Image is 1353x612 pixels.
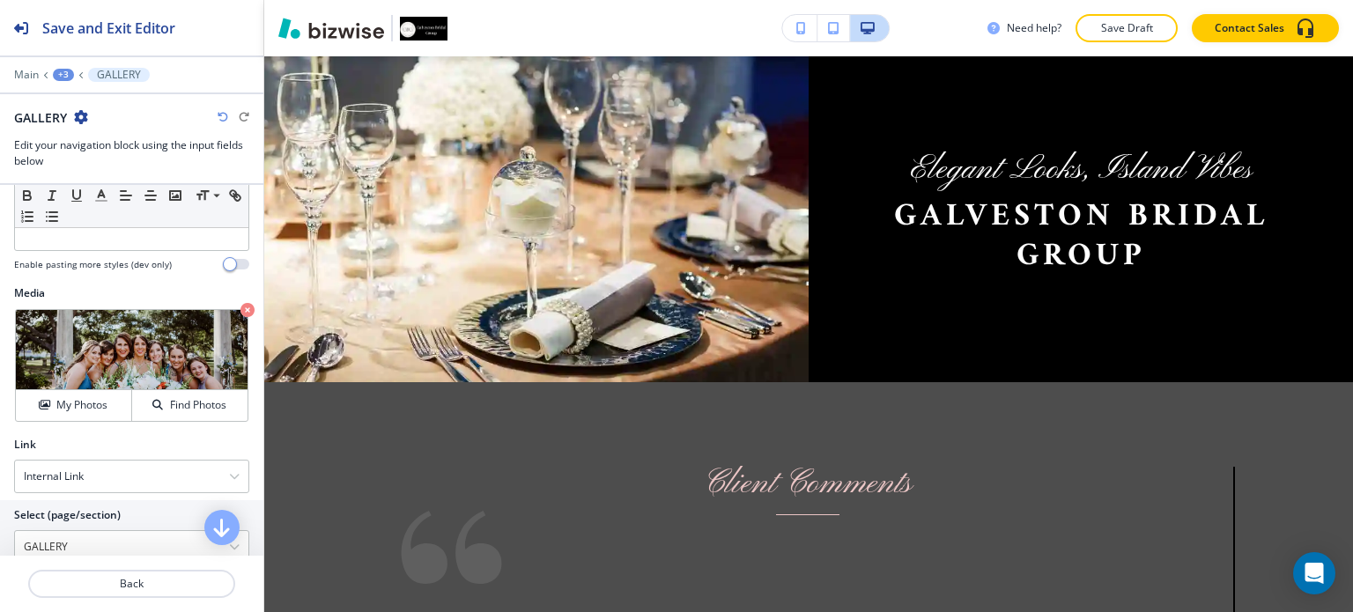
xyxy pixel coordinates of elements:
button: Main [14,69,39,81]
p: Save Draft [1098,20,1155,36]
button: GALLERY [88,68,150,82]
p: GALLERY [97,69,141,81]
h2: Media [14,285,249,301]
img: Bizwise Logo [278,18,384,39]
p: Back [30,576,233,592]
div: My PhotosFind Photos [14,308,249,423]
span: Client Comments [704,463,912,505]
h4: Internal Link [24,468,84,484]
p: s [861,152,1300,190]
button: +3 [53,69,74,81]
button: Back [28,570,235,598]
button: Find Photos [132,390,248,421]
h4: My Photos [56,397,107,413]
input: Manual Input [15,532,229,562]
div: Open Intercom Messenger [1293,552,1335,594]
p: Galveston Bridal Group [861,197,1300,277]
button: Save Draft [1076,14,1178,42]
button: My Photos [16,390,132,421]
h3: Need help? [1007,20,1061,36]
h2: Link [14,437,36,453]
span: Elegant Looks, Island Vibe [911,149,1244,191]
p: Contact Sales [1215,20,1284,36]
h2: Select (page/section) [14,507,121,523]
h2: GALLERY [14,108,67,127]
h2: Save and Exit Editor [42,18,175,39]
h3: Edit your navigation block using the input fields below [14,137,249,169]
h4: Enable pasting more styles (dev only) [14,258,172,271]
img: Your Logo [400,17,447,41]
button: Contact Sales [1192,14,1339,42]
h4: Find Photos [170,397,226,413]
